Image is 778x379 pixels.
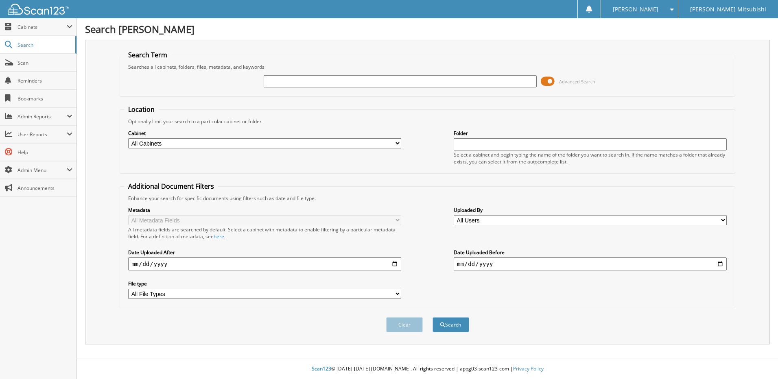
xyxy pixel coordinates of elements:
[454,130,727,137] label: Folder
[690,7,766,12] span: [PERSON_NAME] Mitsubishi
[17,185,72,192] span: Announcements
[128,130,401,137] label: Cabinet
[124,182,218,191] legend: Additional Document Filters
[124,50,171,59] legend: Search Term
[128,207,401,213] label: Metadata
[85,22,770,36] h1: Search [PERSON_NAME]
[17,24,67,30] span: Cabinets
[17,77,72,84] span: Reminders
[128,257,401,270] input: start
[77,359,778,379] div: © [DATE]-[DATE] [DOMAIN_NAME]. All rights reserved | appg03-scan123-com |
[312,365,331,372] span: Scan123
[8,4,69,15] img: scan123-logo-white.svg
[17,131,67,138] span: User Reports
[737,340,778,379] iframe: Chat Widget
[17,167,67,174] span: Admin Menu
[386,317,423,332] button: Clear
[124,63,731,70] div: Searches all cabinets, folders, files, metadata, and keywords
[613,7,658,12] span: [PERSON_NAME]
[214,233,224,240] a: here
[17,95,72,102] span: Bookmarks
[128,249,401,256] label: Date Uploaded After
[124,118,731,125] div: Optionally limit your search to a particular cabinet or folder
[17,149,72,156] span: Help
[17,113,67,120] span: Admin Reports
[124,105,159,114] legend: Location
[454,249,727,256] label: Date Uploaded Before
[17,41,71,48] span: Search
[454,151,727,165] div: Select a cabinet and begin typing the name of the folder you want to search in. If the name match...
[124,195,731,202] div: Enhance your search for specific documents using filters such as date and file type.
[454,257,727,270] input: end
[128,280,401,287] label: File type
[17,59,72,66] span: Scan
[513,365,544,372] a: Privacy Policy
[559,78,595,85] span: Advanced Search
[454,207,727,213] label: Uploaded By
[433,317,469,332] button: Search
[128,226,401,240] div: All metadata fields are searched by default. Select a cabinet with metadata to enable filtering b...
